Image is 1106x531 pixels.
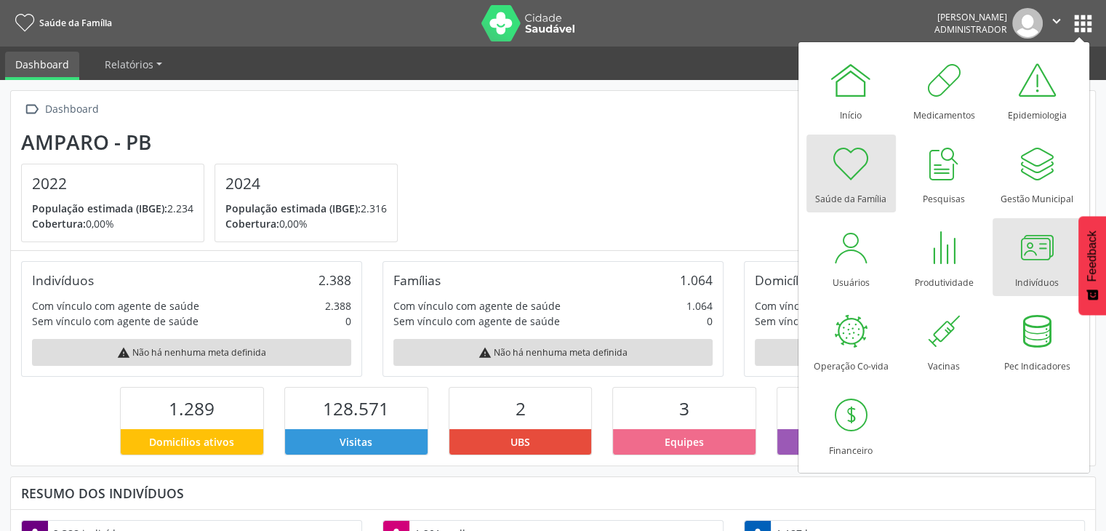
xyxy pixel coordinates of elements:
a: Vacinas [899,302,989,380]
span: População estimada (IBGE): [32,201,167,215]
span: 1.289 [169,396,215,420]
i:  [1049,13,1065,29]
a: Gestão Municipal [993,135,1082,212]
span: 128.571 [323,396,389,420]
div: 1.064 [680,272,713,288]
span: 3 [679,396,689,420]
div: 0 [707,314,713,329]
div: 2.388 [325,298,351,314]
p: 0,00% [225,216,387,231]
a: Pesquisas [899,135,989,212]
a: Pec Indicadores [993,302,1082,380]
button: apps [1070,11,1096,36]
span: Administrador [934,23,1007,36]
button:  [1043,8,1070,39]
div: Sem vínculo com agente de saúde [755,314,921,329]
div: Com vínculo com agente de saúde [393,298,561,314]
span: Cobertura: [225,217,279,231]
a: Saúde da Família [806,135,896,212]
div: 0 [345,314,351,329]
span: Saúde da Família [39,17,112,29]
div: Com vínculo com agente de saúde [32,298,199,314]
a: Dashboard [5,52,79,80]
div: Não há nenhuma meta definida [32,339,351,366]
a:  Dashboard [21,99,101,120]
a: Medicamentos [899,51,989,129]
i: warning [478,346,492,359]
span: Feedback [1086,231,1099,282]
a: Financeiro [806,386,896,464]
p: 2.316 [225,201,387,216]
div: Não há nenhuma meta definida [393,339,713,366]
div: Dashboard [42,99,101,120]
span: Relatórios [105,57,153,71]
img: img [1012,8,1043,39]
a: Operação Co-vida [806,302,896,380]
button: Feedback - Mostrar pesquisa [1078,216,1106,315]
i: warning [117,346,130,359]
div: Resumo dos indivíduos [21,485,1085,501]
div: Não há nenhuma meta definida [755,339,1074,366]
span: UBS [510,434,530,450]
span: Visitas [340,434,372,450]
p: 0,00% [32,216,193,231]
a: Epidemiologia [993,51,1082,129]
a: Indivíduos [993,218,1082,296]
span: População estimada (IBGE): [225,201,361,215]
div: [PERSON_NAME] [934,11,1007,23]
a: Usuários [806,218,896,296]
i:  [21,99,42,120]
div: Famílias [393,272,441,288]
div: Sem vínculo com agente de saúde [393,314,560,329]
p: 2.234 [32,201,193,216]
a: Início [806,51,896,129]
a: Produtividade [899,218,989,296]
h4: 2022 [32,175,193,193]
div: Amparo - PB [21,130,408,154]
div: Com vínculo com agente de saúde [755,298,922,314]
a: Saúde da Família [10,11,112,35]
a: Relatórios [95,52,172,77]
span: Domicílios ativos [149,434,234,450]
div: 1.064 [686,298,713,314]
span: Equipes [665,434,704,450]
div: Sem vínculo com agente de saúde [32,314,199,329]
div: Domicílios [755,272,815,288]
h4: 2024 [225,175,387,193]
span: 2 [516,396,526,420]
span: Cobertura: [32,217,86,231]
div: 2.388 [318,272,351,288]
div: Indivíduos [32,272,94,288]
